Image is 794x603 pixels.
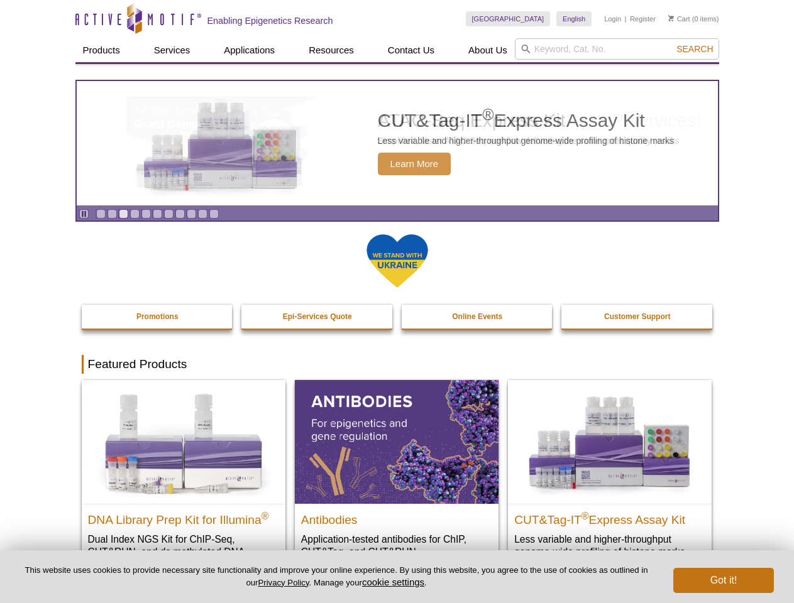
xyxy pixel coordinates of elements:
h2: CUT&Tag-IT Express Assay Kit [378,111,675,130]
a: Login [604,14,621,23]
strong: Epi-Services Quote [283,312,352,321]
a: Services [146,38,198,62]
a: Register [630,14,656,23]
a: Go to slide 1 [96,209,106,219]
p: This website uses cookies to provide necessary site functionality and improve your online experie... [20,565,653,589]
li: (0 items) [668,11,719,26]
input: Keyword, Cat. No. [515,38,719,60]
button: cookie settings [362,577,424,587]
a: English [556,11,592,26]
a: Customer Support [561,305,714,329]
strong: Customer Support [604,312,670,321]
h2: Enabling Epigenetics Research [207,15,333,26]
a: Go to slide 9 [187,209,196,219]
h2: CUT&Tag-IT Express Assay Kit [514,508,705,526]
a: Go to slide 11 [209,209,219,219]
a: Go to slide 10 [198,209,207,219]
a: Go to slide 3 [119,209,128,219]
strong: Promotions [136,312,179,321]
p: Dual Index NGS Kit for ChIP-Seq, CUT&RUN, and ds methylated DNA assays. [88,533,279,571]
a: Epi-Services Quote [241,305,394,329]
a: CUT&Tag-IT® Express Assay Kit CUT&Tag-IT®Express Assay Kit Less variable and higher-throughput ge... [508,380,712,570]
button: Search [673,43,717,55]
button: Got it! [673,568,774,593]
a: Go to slide 5 [141,209,151,219]
h2: Antibodies [301,508,492,526]
a: Cart [668,14,690,23]
a: Promotions [82,305,234,329]
a: Contact Us [380,38,442,62]
img: CUT&Tag-IT® Express Assay Kit [508,380,712,503]
img: We Stand With Ukraine [366,233,429,289]
h2: Featured Products [82,355,713,374]
a: Toggle autoplay [79,209,89,219]
a: Online Events [402,305,554,329]
p: Application-tested antibodies for ChIP, CUT&Tag, and CUT&RUN. [301,533,492,558]
sup: ® [262,510,269,521]
a: Privacy Policy [258,578,309,587]
a: Go to slide 2 [108,209,117,219]
img: All Antibodies [295,380,499,503]
a: Products [75,38,128,62]
a: Go to slide 4 [130,209,140,219]
p: Less variable and higher-throughput genome-wide profiling of histone marks​. [514,533,705,558]
a: Resources [301,38,361,62]
a: [GEOGRAPHIC_DATA] [466,11,551,26]
h2: DNA Library Prep Kit for Illumina [88,508,279,526]
a: All Antibodies Antibodies Application-tested antibodies for ChIP, CUT&Tag, and CUT&RUN. [295,380,499,570]
li: | [625,11,627,26]
sup: ® [482,106,493,123]
strong: Online Events [452,312,502,321]
span: Search [676,44,713,54]
article: CUT&Tag-IT Express Assay Kit [77,81,718,205]
a: DNA Library Prep Kit for Illumina DNA Library Prep Kit for Illumina® Dual Index NGS Kit for ChIP-... [82,380,285,583]
p: Less variable and higher-throughput genome-wide profiling of histone marks [378,135,675,146]
a: Go to slide 7 [164,209,174,219]
a: Go to slide 6 [153,209,162,219]
img: Your Cart [668,15,674,21]
img: CUT&Tag-IT Express Assay Kit [117,74,324,212]
span: Learn More [378,153,451,175]
a: Go to slide 8 [175,209,185,219]
a: CUT&Tag-IT Express Assay Kit CUT&Tag-IT®Express Assay Kit Less variable and higher-throughput gen... [77,81,718,205]
img: DNA Library Prep Kit for Illumina [82,380,285,503]
sup: ® [582,510,589,521]
a: Applications [216,38,282,62]
a: About Us [461,38,515,62]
